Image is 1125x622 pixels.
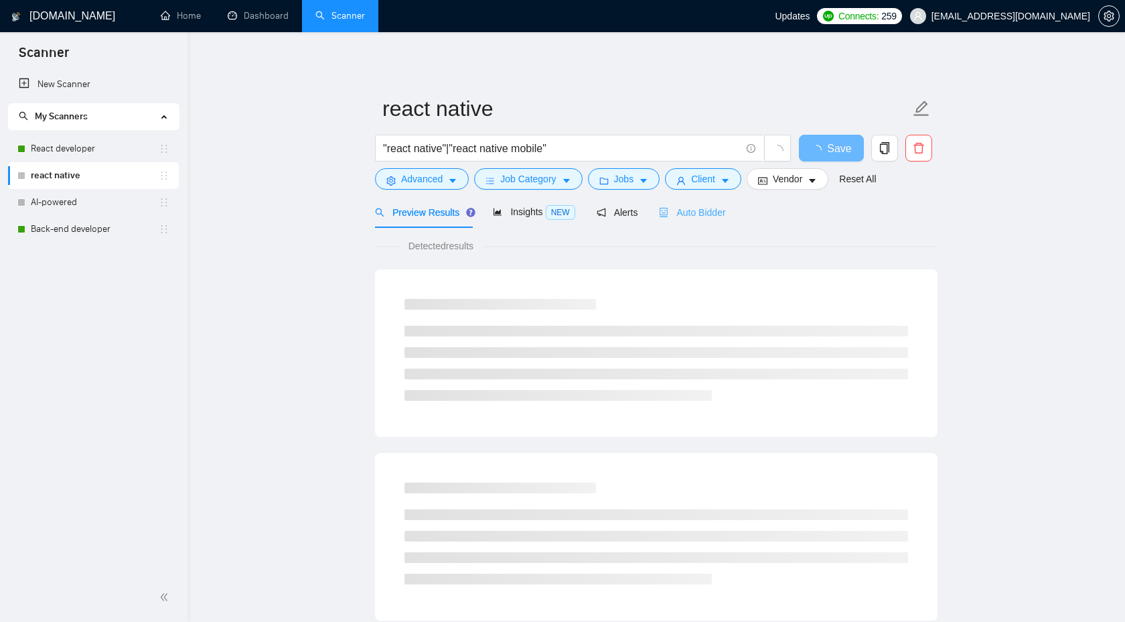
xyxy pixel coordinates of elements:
li: New Scanner [8,71,179,98]
span: holder [159,143,169,154]
span: Detected results [399,239,483,253]
a: React developer [31,135,159,162]
span: area-chart [493,207,502,216]
span: notification [597,208,606,217]
span: 259 [881,9,896,23]
li: React developer [8,135,179,162]
a: homeHome [161,10,201,21]
a: AI-powered [31,189,159,216]
span: NEW [546,205,575,220]
button: barsJob Categorycaret-down [474,168,582,190]
input: Search Freelance Jobs... [383,140,741,157]
span: Jobs [614,172,634,186]
button: setting [1098,5,1120,27]
span: holder [159,170,169,181]
span: Connects: [838,9,879,23]
span: Job Category [500,172,556,186]
input: Scanner name... [382,92,910,125]
span: Client [691,172,715,186]
div: Tooltip anchor [465,206,477,219]
span: Save [827,140,851,157]
span: caret-down [639,176,648,186]
a: searchScanner [315,10,365,21]
a: setting [1098,11,1120,21]
span: info-circle [747,144,755,153]
button: settingAdvancedcaret-down [375,168,469,190]
button: copy [871,135,898,162]
span: bars [485,176,495,186]
span: holder [159,224,169,235]
span: user [913,11,923,21]
button: delete [905,135,932,162]
span: caret-down [721,176,730,186]
img: upwork-logo.png [823,11,834,21]
span: search [19,111,28,121]
span: robot [659,208,668,217]
span: idcard [758,176,767,186]
button: folderJobscaret-down [588,168,660,190]
span: folder [599,176,609,186]
li: react native [8,162,179,189]
a: Reset All [839,172,876,186]
span: search [375,208,384,217]
button: idcardVendorcaret-down [747,168,828,190]
span: Insights [493,206,575,217]
img: logo [11,6,21,27]
span: My Scanners [35,111,88,122]
a: dashboardDashboard [228,10,289,21]
button: userClientcaret-down [665,168,741,190]
a: react native [31,162,159,189]
li: Back-end developer [8,216,179,243]
span: Vendor [773,172,802,186]
span: Advanced [401,172,443,186]
a: Back-end developer [31,216,159,243]
span: Updates [775,11,810,21]
span: Auto Bidder [659,207,725,218]
span: setting [386,176,396,186]
a: New Scanner [19,71,168,98]
span: Scanner [8,43,80,71]
button: Save [799,135,864,162]
span: caret-down [562,176,571,186]
span: edit [913,100,930,117]
span: caret-down [448,176,457,186]
span: user [676,176,686,186]
span: copy [872,142,897,154]
span: loading [811,145,827,155]
li: AI-powered [8,189,179,216]
span: Preview Results [375,207,471,218]
span: Alerts [597,207,638,218]
span: double-left [159,590,173,604]
span: My Scanners [19,111,88,122]
span: loading [771,145,783,157]
span: delete [906,142,931,154]
span: holder [159,197,169,208]
span: setting [1099,11,1119,21]
span: caret-down [808,176,817,186]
